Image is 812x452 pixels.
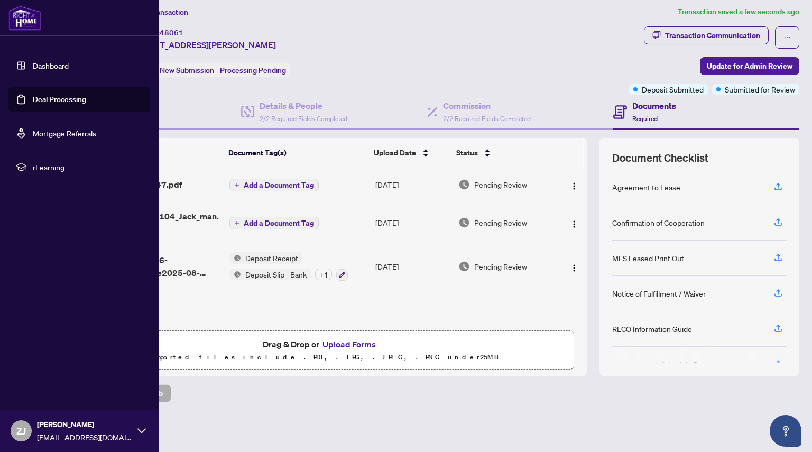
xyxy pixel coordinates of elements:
div: Notice of Fulfillment / Waiver [612,288,706,299]
button: Logo [566,214,583,231]
button: Add a Document Tag [229,178,319,192]
td: [DATE] [371,244,454,289]
span: [STREET_ADDRESS][PERSON_NAME] [131,39,276,51]
p: Supported files include .PDF, .JPG, .JPEG, .PNG under 25 MB [75,351,567,364]
span: ellipsis [783,34,791,41]
span: 48061 [160,28,183,38]
div: Confirmation of Cooperation [612,217,705,228]
button: Upload Forms [319,337,379,351]
img: Logo [570,220,578,228]
td: [DATE] [371,168,454,201]
span: Submitted for Review [725,84,795,95]
span: Pending Review [474,217,527,228]
span: Pending Review [474,179,527,190]
button: Add a Document Tag [229,216,319,230]
span: Status [456,147,478,159]
button: Transaction Communication [644,26,769,44]
span: New Submission - Processing Pending [160,66,286,75]
span: 2/2 Required Fields Completed [443,115,531,123]
img: Status Icon [229,252,241,264]
button: Update for Admin Review [700,57,799,75]
th: Status [452,138,555,168]
span: rLearning [33,161,143,173]
h4: Details & People [260,99,347,112]
button: Status IconDeposit ReceiptStatus IconDeposit Slip - Bank+1 [229,252,348,281]
a: Deal Processing [33,95,86,104]
span: Update for Admin Review [707,58,792,75]
th: Document Tag(s) [224,138,370,168]
span: Drag & Drop orUpload FormsSupported files include .PDF, .JPG, .JPEG, .PNG under25MB [68,331,574,370]
a: Mortgage Referrals [33,128,96,138]
td: [DATE] [371,201,454,244]
span: Deposit Receipt [241,252,302,264]
img: Logo [570,182,578,190]
th: Upload Date [370,138,451,168]
button: Add a Document Tag [229,179,319,191]
img: Status Icon [229,269,241,280]
span: Upload Date [374,147,416,159]
button: Open asap [770,415,801,447]
button: Logo [566,258,583,275]
img: logo [8,5,41,31]
button: Logo [566,176,583,193]
span: 2/2 Required Fields Completed [260,115,347,123]
span: Document Checklist [612,151,708,165]
img: Document Status [458,261,470,272]
span: Drag & Drop or [263,337,379,351]
span: [PERSON_NAME] [37,419,132,430]
span: plus [234,220,239,226]
img: Document Status [458,217,470,228]
span: View Transaction [132,7,188,17]
span: Pending Review [474,261,527,272]
span: ZJ [16,423,26,438]
a: Dashboard [33,61,69,70]
button: Add a Document Tag [229,217,319,229]
div: Agreement to Lease [612,181,680,193]
div: Status: [131,63,290,77]
span: plus [234,182,239,188]
span: Deposit Slip - Bank [241,269,311,280]
span: Add a Document Tag [244,181,314,189]
div: + 1 [315,269,332,280]
div: RECO Information Guide [612,323,692,335]
span: [EMAIL_ADDRESS][DOMAIN_NAME] [37,431,132,443]
span: Add a Document Tag [244,219,314,227]
img: Document Status [458,179,470,190]
h4: Commission [443,99,531,112]
div: MLS Leased Print Out [612,252,684,264]
img: Logo [570,264,578,272]
article: Transaction saved a few seconds ago [678,6,799,18]
span: Required [632,115,658,123]
span: Deposit Submitted [642,84,704,95]
div: Transaction Communication [665,27,760,44]
h4: Documents [632,99,676,112]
